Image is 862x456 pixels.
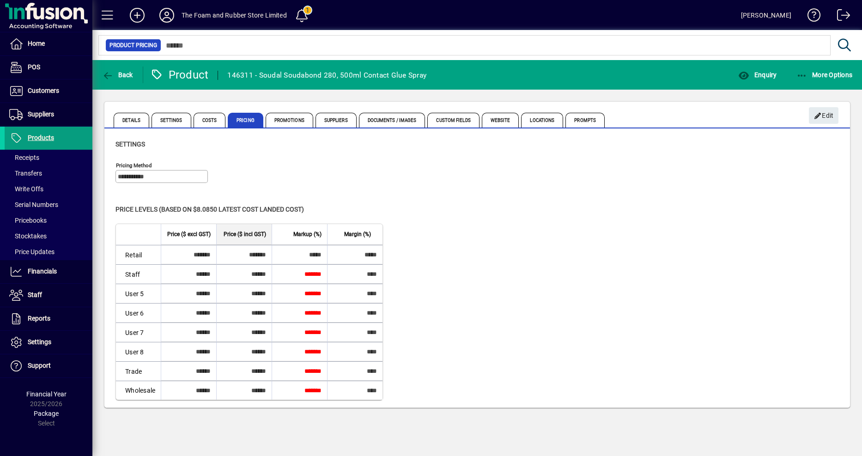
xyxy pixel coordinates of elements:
[9,154,39,161] span: Receipts
[100,67,135,83] button: Back
[738,71,777,79] span: Enquiry
[116,264,161,284] td: Staff
[150,67,209,82] div: Product
[26,390,67,398] span: Financial Year
[28,315,50,322] span: Reports
[228,113,263,128] span: Pricing
[116,342,161,361] td: User 8
[5,260,92,283] a: Financials
[182,8,287,23] div: The Foam and Rubber Store Limited
[227,68,426,83] div: 146311 - Soudal Soudabond 280, 500ml Contact Glue Spray
[427,113,479,128] span: Custom Fields
[28,63,40,71] span: POS
[28,268,57,275] span: Financials
[102,71,133,79] span: Back
[115,140,145,148] span: Settings
[9,217,47,224] span: Pricebooks
[293,229,322,239] span: Markup (%)
[5,354,92,377] a: Support
[344,229,371,239] span: Margin (%)
[5,79,92,103] a: Customers
[5,32,92,55] a: Home
[28,40,45,47] span: Home
[116,361,161,381] td: Trade
[9,248,55,255] span: Price Updates
[794,67,855,83] button: More Options
[115,206,304,213] span: Price levels (based on $8.0850 Latest cost landed cost)
[9,201,58,208] span: Serial Numbers
[152,113,191,128] span: Settings
[5,197,92,213] a: Serial Numbers
[116,322,161,342] td: User 7
[5,244,92,260] a: Price Updates
[224,229,266,239] span: Price ($ incl GST)
[114,113,149,128] span: Details
[5,228,92,244] a: Stocktakes
[5,213,92,228] a: Pricebooks
[9,185,43,193] span: Write Offs
[116,381,161,400] td: Wholesale
[482,113,519,128] span: Website
[5,150,92,165] a: Receipts
[5,284,92,307] a: Staff
[814,108,834,123] span: Edit
[736,67,779,83] button: Enquiry
[5,307,92,330] a: Reports
[28,134,54,141] span: Products
[116,303,161,322] td: User 6
[9,170,42,177] span: Transfers
[801,2,821,32] a: Knowledge Base
[92,67,143,83] app-page-header-button: Back
[34,410,59,417] span: Package
[741,8,791,23] div: [PERSON_NAME]
[830,2,850,32] a: Logout
[316,113,357,128] span: Suppliers
[167,229,211,239] span: Price ($ excl GST)
[122,7,152,24] button: Add
[5,165,92,181] a: Transfers
[5,103,92,126] a: Suppliers
[521,113,563,128] span: Locations
[5,181,92,197] a: Write Offs
[28,291,42,298] span: Staff
[28,338,51,346] span: Settings
[28,362,51,369] span: Support
[116,162,152,169] mat-label: Pricing method
[194,113,226,128] span: Costs
[359,113,425,128] span: Documents / Images
[109,41,157,50] span: Product Pricing
[28,110,54,118] span: Suppliers
[28,87,59,94] span: Customers
[9,232,47,240] span: Stocktakes
[152,7,182,24] button: Profile
[5,56,92,79] a: POS
[116,245,161,264] td: Retail
[796,71,853,79] span: More Options
[565,113,605,128] span: Prompts
[116,284,161,303] td: User 5
[809,107,838,124] button: Edit
[266,113,313,128] span: Promotions
[5,331,92,354] a: Settings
